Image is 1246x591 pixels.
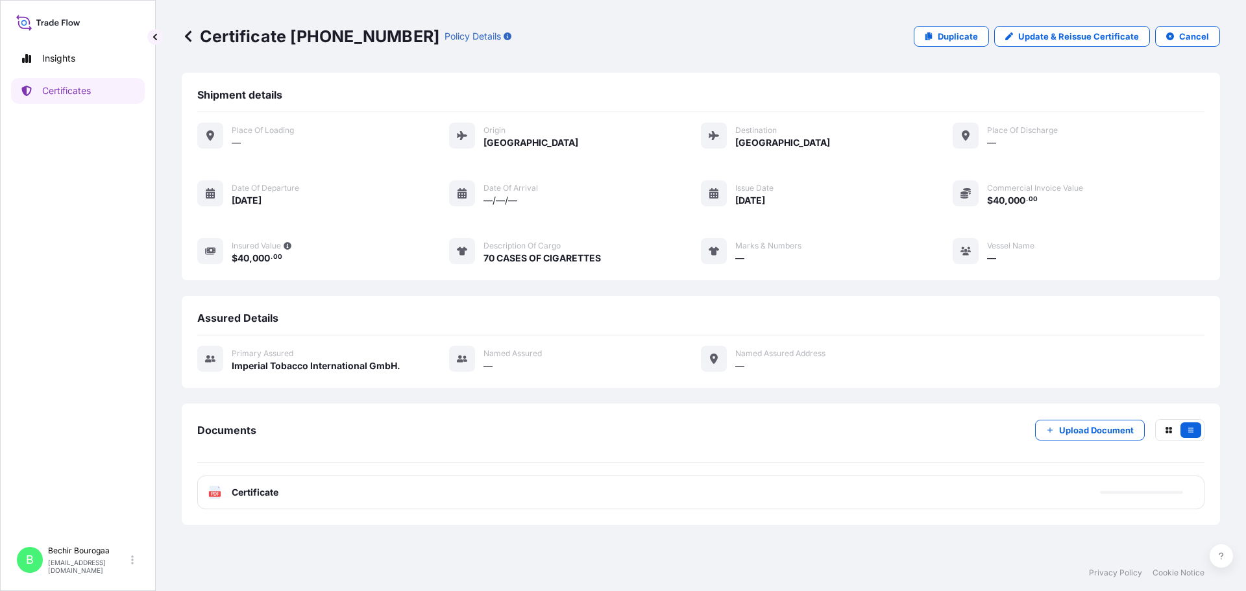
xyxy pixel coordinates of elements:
span: Commercial Invoice Value [987,183,1083,193]
span: [GEOGRAPHIC_DATA] [735,136,830,149]
span: 40 [238,254,249,263]
p: Upload Document [1059,424,1134,437]
span: 70 CASES OF CIGARETTES [483,252,601,265]
span: Named Assured Address [735,348,825,359]
span: Shipment details [197,88,282,101]
span: 00 [1029,197,1038,202]
p: Certificates [42,84,91,97]
span: [GEOGRAPHIC_DATA] [483,136,578,149]
span: 000 [252,254,270,263]
span: — [735,252,744,265]
p: Duplicate [938,30,978,43]
a: Privacy Policy [1089,568,1142,578]
text: PDF [211,492,219,496]
span: Documents [197,424,256,437]
span: [DATE] [735,194,765,207]
span: $ [987,196,993,205]
span: . [271,255,273,259]
span: Named Assured [483,348,542,359]
span: — [232,136,241,149]
a: Cookie Notice [1153,568,1204,578]
span: — [483,359,493,372]
span: —/—/— [483,194,517,207]
p: Insights [42,52,75,65]
span: — [987,136,996,149]
p: Cancel [1179,30,1209,43]
p: Bechir Bourogaa [48,546,128,556]
span: Imperial Tobacco International GmbH. [232,359,400,372]
span: Description of cargo [483,241,561,251]
span: B [26,553,34,566]
a: Insights [11,45,145,71]
span: 00 [273,255,282,259]
span: Certificate [232,486,278,499]
span: , [1005,196,1008,205]
p: Update & Reissue Certificate [1018,30,1139,43]
a: Duplicate [914,26,989,47]
span: Marks & Numbers [735,241,801,251]
span: Origin [483,125,506,136]
span: $ [232,254,238,263]
span: Issue Date [735,183,774,193]
button: Upload Document [1035,420,1145,440]
span: , [249,254,252,263]
span: Destination [735,125,777,136]
span: . [1026,197,1028,202]
button: Cancel [1155,26,1220,47]
span: Date of departure [232,183,299,193]
span: Insured Value [232,241,281,251]
span: 000 [1008,196,1025,205]
a: Certificates [11,78,145,104]
span: 40 [993,196,1005,205]
p: Policy Details [445,30,501,43]
span: Place of discharge [987,125,1058,136]
span: — [987,252,996,265]
span: — [735,359,744,372]
span: Assured Details [197,311,278,324]
span: Vessel Name [987,241,1034,251]
p: [EMAIL_ADDRESS][DOMAIN_NAME] [48,559,128,574]
a: Update & Reissue Certificate [994,26,1150,47]
span: Place of Loading [232,125,294,136]
span: Primary assured [232,348,293,359]
span: [DATE] [232,194,262,207]
span: Date of arrival [483,183,538,193]
p: Certificate [PHONE_NUMBER] [182,26,439,47]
